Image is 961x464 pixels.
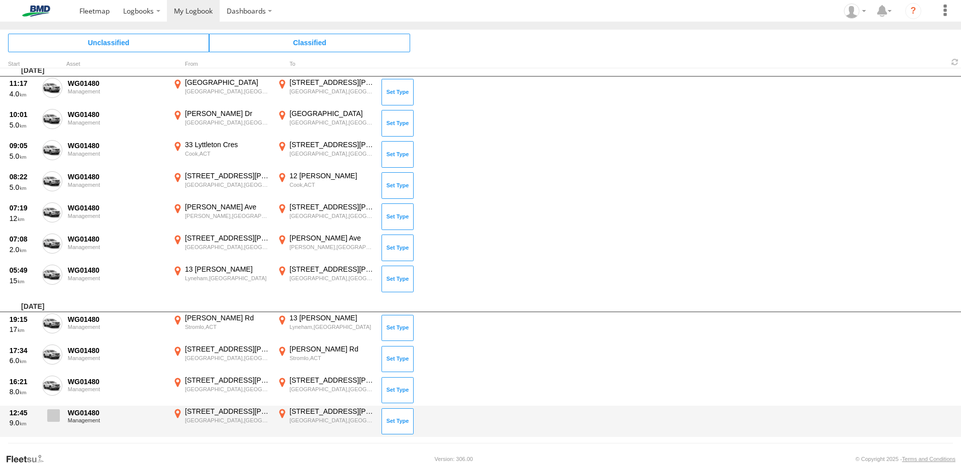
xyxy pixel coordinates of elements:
button: Click to Set [381,315,414,341]
div: [GEOGRAPHIC_DATA],[GEOGRAPHIC_DATA] [290,212,374,219]
div: [GEOGRAPHIC_DATA],[GEOGRAPHIC_DATA] [290,386,374,393]
div: Lyneham,[GEOGRAPHIC_DATA] [290,323,374,330]
div: Asset [66,62,167,67]
div: WG01480 [68,110,165,119]
div: [GEOGRAPHIC_DATA],[GEOGRAPHIC_DATA] [290,119,374,126]
div: [STREET_ADDRESS][PERSON_NAME] [290,78,374,87]
button: Click to Set [381,266,414,292]
div: 11:17 [10,79,37,88]
div: Management [68,417,165,423]
div: [STREET_ADDRESS][PERSON_NAME] [185,407,270,416]
label: Click to View Event Location [171,78,271,107]
div: 09:05 [10,141,37,150]
label: Click to View Event Location [171,234,271,263]
div: [GEOGRAPHIC_DATA] [185,78,270,87]
label: Click to View Event Location [171,171,271,200]
div: Lyneham,[GEOGRAPHIC_DATA] [185,275,270,282]
div: WG01480 [68,408,165,417]
label: Click to View Event Location [171,313,271,342]
label: Click to View Event Location [171,109,271,138]
label: Click to View Event Location [275,78,376,107]
i: ? [905,3,921,19]
label: Click to View Event Location [275,376,376,405]
div: 16:21 [10,377,37,386]
div: Cook,ACT [290,181,374,188]
button: Click to Set [381,235,414,261]
div: [STREET_ADDRESS][PERSON_NAME] [185,171,270,180]
a: Terms and Conditions [902,456,955,462]
label: Click to View Event Location [171,407,271,436]
div: 08:22 [10,172,37,181]
div: 6.0 [10,356,37,365]
div: Management [68,355,165,361]
div: Management [68,275,165,281]
div: [STREET_ADDRESS][PERSON_NAME] [290,265,374,274]
button: Click to Set [381,408,414,434]
div: WG01480 [68,203,165,212]
img: bmd-logo.svg [10,6,62,17]
div: [PERSON_NAME],[GEOGRAPHIC_DATA] [290,244,374,251]
label: Click to View Event Location [171,140,271,169]
div: Management [68,213,165,219]
div: [STREET_ADDRESS][PERSON_NAME] [185,344,270,354]
span: Click to view Classified Trips [209,34,410,52]
div: [GEOGRAPHIC_DATA],[GEOGRAPHIC_DATA] [290,275,374,282]
div: [STREET_ADDRESS][PERSON_NAME] [185,376,270,385]
div: WG01480 [68,172,165,181]
div: WG01480 [68,346,165,355]
div: 07:19 [10,203,37,212]
div: WG01480 [68,235,165,244]
label: Click to View Event Location [171,265,271,294]
div: 05:49 [10,266,37,275]
div: 17:34 [10,346,37,355]
span: Refresh [949,57,961,67]
div: 33 Lyttleton Cres [185,140,270,149]
div: Management [68,386,165,392]
div: [GEOGRAPHIC_DATA],[GEOGRAPHIC_DATA] [290,150,374,157]
div: WG01480 [68,141,165,150]
div: [GEOGRAPHIC_DATA],[GEOGRAPHIC_DATA] [185,417,270,424]
button: Click to Set [381,172,414,198]
label: Click to View Event Location [275,234,376,263]
button: Click to Set [381,203,414,229]
div: 5.0 [10,121,37,130]
div: 13 [PERSON_NAME] [185,265,270,274]
div: Click to Sort [8,62,38,67]
label: Click to View Event Location [275,202,376,231]
div: 19:15 [10,315,37,324]
div: Matthew Gaiter [840,4,870,19]
div: 4.0 [10,89,37,98]
label: Click to View Event Location [275,171,376,200]
div: [STREET_ADDRESS][PERSON_NAME] [290,202,374,211]
span: Click to view Unclassified Trips [8,34,209,52]
label: Click to View Event Location [171,202,271,231]
label: Click to View Event Location [171,376,271,405]
div: [PERSON_NAME] Ave [290,234,374,243]
div: 12:45 [10,408,37,417]
div: Stromlo,ACT [290,355,374,362]
div: Management [68,244,165,250]
div: 5.0 [10,183,37,192]
div: © Copyright 2025 - [855,456,955,462]
div: 12 [10,214,37,223]
div: 8.0 [10,387,37,396]
div: 10:01 [10,110,37,119]
label: Click to View Event Location [275,313,376,342]
div: 07:08 [10,235,37,244]
div: WG01480 [68,377,165,386]
div: WG01480 [68,266,165,275]
div: 5.0 [10,152,37,161]
a: Visit our Website [6,454,52,464]
div: 17 [10,325,37,334]
div: WG01480 [68,79,165,88]
button: Click to Set [381,141,414,167]
div: 12 [PERSON_NAME] [290,171,374,180]
div: [GEOGRAPHIC_DATA] [290,109,374,118]
div: [PERSON_NAME] Rd [185,313,270,322]
div: [GEOGRAPHIC_DATA],[GEOGRAPHIC_DATA] [290,417,374,424]
div: WG01480 [68,315,165,324]
div: [GEOGRAPHIC_DATA],[GEOGRAPHIC_DATA] [185,386,270,393]
div: [STREET_ADDRESS][PERSON_NAME] [185,234,270,243]
button: Click to Set [381,79,414,105]
label: Click to View Event Location [275,407,376,436]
